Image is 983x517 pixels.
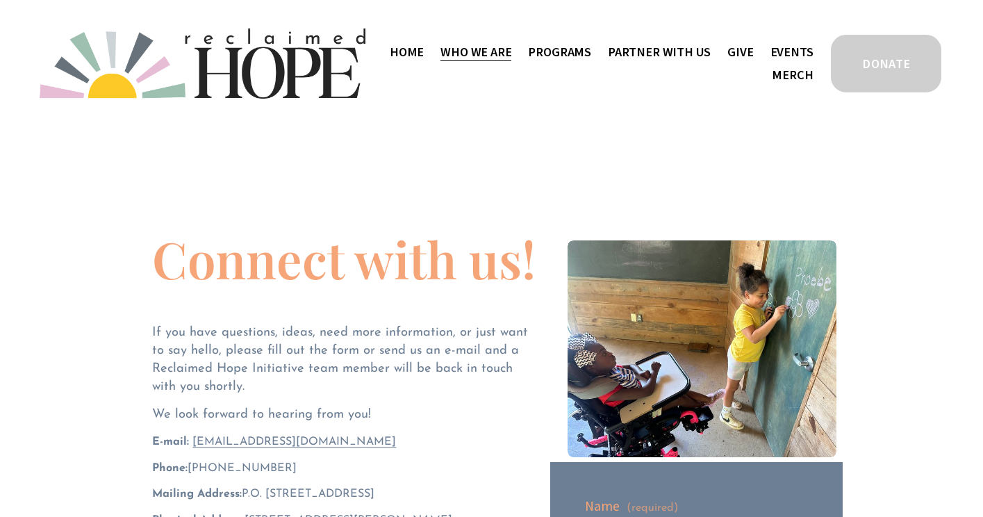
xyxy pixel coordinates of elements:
strong: Mailing Address: [152,489,242,500]
span: Partner With Us [608,42,711,62]
span: ‪[PHONE_NUMBER]‬ [152,463,297,474]
span: (required) [627,502,679,514]
strong: E-mail: [152,436,189,448]
a: Give [727,40,753,63]
strong: Phone: [152,463,188,474]
span: We look forward to hearing from you! [152,408,371,421]
span: If you have questions, ideas, need more information, or just want to say hello, please fill out t... [152,326,532,393]
span: Who We Are [440,42,511,62]
img: Reclaimed Hope Initiative [40,28,365,99]
span: Name [585,497,620,516]
a: Home [390,40,424,63]
a: [EMAIL_ADDRESS][DOMAIN_NAME] [192,436,396,448]
span: Programs [528,42,591,62]
span: P.O. [STREET_ADDRESS] [152,489,374,500]
a: folder dropdown [528,40,591,63]
a: folder dropdown [440,40,511,63]
a: Merch [772,64,813,87]
a: folder dropdown [608,40,711,63]
a: DONATE [829,33,943,95]
a: Events [770,40,813,63]
h1: Connect with us! [152,233,536,284]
